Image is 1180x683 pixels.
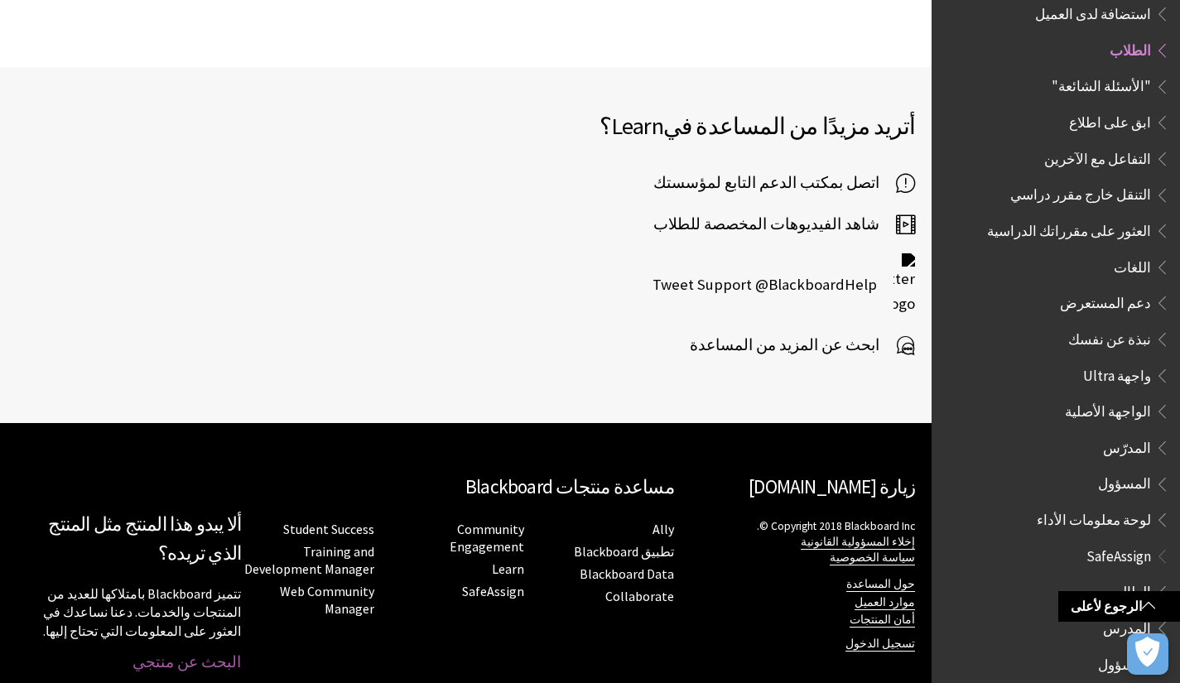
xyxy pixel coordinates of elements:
[846,577,915,592] a: حول المساعدة
[611,111,663,141] span: Learn
[1065,397,1151,420] span: الواجهة الأصلية
[1098,651,1151,673] span: المسؤول
[1068,325,1151,348] span: نبذة عن نفسك
[690,333,896,358] span: ابحث عن المزيد من المساعدة
[1058,591,1180,622] a: الرجوع لأعلى
[1110,36,1151,59] span: الطلاب
[690,333,915,358] a: ابحث عن المزيد من المساعدة
[653,171,915,195] a: اتصل بمكتب الدعم التابع لمؤسستك
[850,613,915,628] a: أمان المنتجات
[1103,434,1151,456] span: المدرّس
[241,473,674,502] h2: مساعدة منتجات Blackboard
[1109,579,1151,601] span: الطالب
[691,518,915,565] p: ‎© Copyright 2018 Blackboard Inc.
[893,253,915,316] img: Twitter logo
[653,272,893,297] span: Tweet Support @BlackboardHelp
[942,542,1170,679] nav: Book outline for Blackboard SafeAssign
[1083,362,1151,384] span: واجهة Ultra
[244,543,374,578] a: Training and Development Manager
[855,595,915,610] a: موارد العميل
[1086,542,1151,565] span: SafeAssign
[17,584,241,640] p: تتميز Blackboard بامتلاكها للعديد من المنتجات والخدمات. دعنا نساعدك في العثور على المعلومات التي ...
[749,474,915,498] a: زيارة [DOMAIN_NAME]
[1114,253,1151,276] span: اللغات
[1098,470,1151,493] span: المسؤول
[1052,73,1151,95] span: "الأسئلة الشائعة"
[653,212,896,237] span: شاهد الفيديوهات المخصصة للطلاب
[132,652,241,671] a: البحث عن منتجي
[605,588,674,605] a: Collaborate
[466,108,916,143] h2: أتريد مزيدًا من المساعدة في ؟
[280,583,374,618] a: Web Community Manager
[987,217,1151,239] span: العثور على مقرراتك الدراسية
[574,543,674,560] a: تطبيق Blackboard
[1037,506,1151,528] span: لوحة معلومات الأداء
[462,583,524,600] a: SafeAssign
[17,510,241,568] h2: ألا يبدو هذا المنتج مثل المنتج الذي تريده؟
[492,560,524,578] a: Learn
[845,637,915,652] a: تسجيل الدخول
[1127,633,1168,675] button: فتح التفضيلات
[1069,108,1151,131] span: ابق على اطلاع
[1044,145,1151,167] span: التفاعل مع الآخرين
[1010,181,1151,204] span: التنقل خارج مقرر دراسي
[1060,289,1151,311] span: دعم المستعرض
[801,535,915,550] a: إخلاء المسؤولية القانونية
[653,212,915,237] a: شاهد الفيديوهات المخصصة للطلاب
[653,171,896,195] span: اتصل بمكتب الدعم التابع لمؤسستك
[283,521,374,538] a: Student Success
[580,565,674,583] a: Blackboard Data
[830,551,915,565] a: سياسة الخصوصية
[653,253,915,316] a: Twitter logo Tweet Support @BlackboardHelp
[1103,614,1151,637] span: المدرس
[450,521,524,556] a: Community Engagement
[653,521,674,538] a: Ally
